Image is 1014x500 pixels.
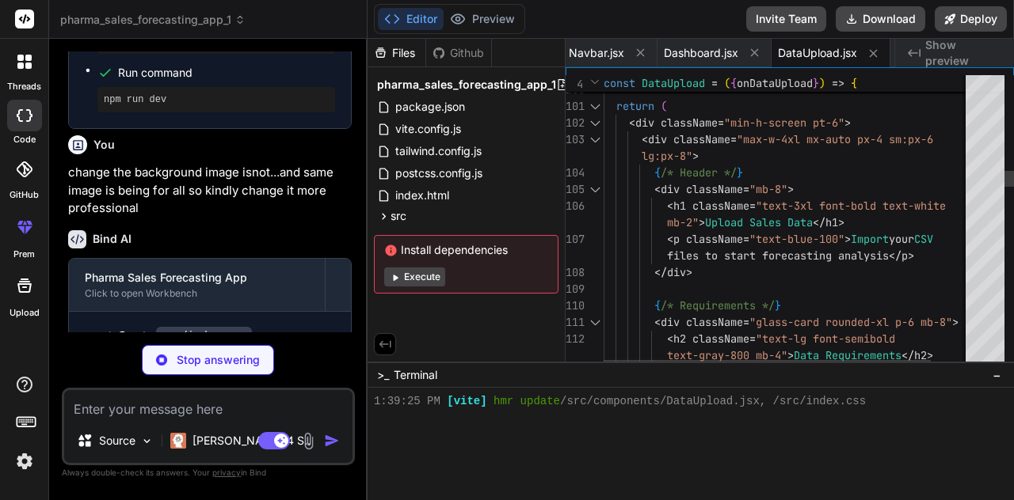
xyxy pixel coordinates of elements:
[566,98,583,115] div: 101
[661,165,737,180] span: /* Header */
[661,315,743,329] span: div className
[851,76,857,90] span: {
[743,182,749,196] span: =
[494,394,560,409] span: hmr update
[778,45,857,61] span: DataUpload.jsx
[730,132,737,146] span: =
[832,76,844,90] span: =>
[374,394,440,409] span: 1:39:25 PM
[447,394,486,409] span: [vite]
[673,199,749,213] span: h1 className
[642,149,692,163] span: lg:px-8"
[844,116,851,130] span: >
[743,232,749,246] span: =
[566,231,583,248] div: 107
[749,315,952,329] span: "glass-card rounded-xl p-6 mb-8"
[737,165,743,180] span: }
[813,76,819,90] span: }
[667,215,699,229] span: mb-2"
[654,298,661,312] span: {
[368,45,425,61] div: Files
[566,131,583,148] div: 103
[604,76,635,90] span: const
[585,98,605,115] div: Click to collapse the range.
[118,65,335,81] span: Run command
[654,182,661,196] span: <
[667,265,686,279] span: div
[989,362,1004,388] button: −
[724,76,730,90] span: (
[749,232,844,246] span: "text-blue-100"
[749,331,756,346] span: =
[648,132,730,146] span: div className
[813,215,825,229] span: </
[566,181,583,198] div: 105
[844,232,851,246] span: >
[902,248,908,263] span: p
[749,215,781,229] span: Sales
[654,165,661,180] span: {
[68,164,352,218] p: change the background image isnot...and same image is being for all so kindly change it more prof...
[299,432,318,450] img: attachment
[851,232,889,246] span: Import
[775,298,781,312] span: }
[667,199,673,213] span: <
[384,267,445,286] button: Execute
[13,248,35,261] label: prem
[661,298,775,312] span: /* Requirements */
[140,434,154,448] img: Pick Models
[667,331,673,346] span: <
[718,116,724,130] span: =
[170,433,186,449] img: Claude 4 Sonnet
[661,99,667,113] span: (
[85,287,309,300] div: Click to open Workbench
[566,281,583,297] div: 109
[673,232,743,246] span: p className
[667,248,889,263] span: files to start forecasting analysis
[394,186,451,205] span: index.html
[705,215,743,229] span: Upload
[394,367,437,383] span: Terminal
[69,259,325,311] button: Pharma Sales Forecasting AppClick to open Workbench
[566,331,583,347] div: 112
[642,76,705,90] span: DataUpload
[711,76,718,90] span: =
[794,348,819,362] span: Data
[566,297,583,314] div: 110
[787,182,794,196] span: >
[661,182,743,196] span: div className
[394,97,467,116] span: package.json
[914,348,927,362] span: h2
[935,6,1007,32] button: Deploy
[730,76,737,90] span: {
[654,265,667,279] span: </
[193,433,311,449] p: [PERSON_NAME] 4 S..
[889,248,902,263] span: </
[560,394,866,409] span: /src/components/DataUpload.jsx, /src/index.css
[749,182,787,196] span: "mb-8"
[212,468,241,477] span: privacy
[743,315,749,329] span: =
[394,119,463,138] span: vite.config.js
[673,331,749,346] span: h2 className
[585,181,605,198] div: Click to collapse the range.
[569,45,624,61] span: Navbar.jsx
[836,6,925,32] button: Download
[7,80,41,93] label: threads
[391,208,406,224] span: src
[566,115,583,131] div: 102
[426,45,491,61] div: Github
[819,76,825,90] span: )
[566,165,583,181] div: 104
[85,270,309,286] div: Pharma Sales Forecasting App
[667,348,787,362] span: text-gray-800 mb-4"
[566,314,583,331] div: 111
[724,116,844,130] span: "min-h-screen pt-6"
[737,132,933,146] span: "max-w-4xl mx-auto px-4 sm:px-6
[60,12,246,28] span: pharma_sales_forecasting_app_1
[585,314,605,331] div: Click to collapse the range.
[384,242,548,258] span: Install dependencies
[914,232,933,246] span: CSV
[889,232,914,246] span: your
[104,93,329,106] pre: npm run dev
